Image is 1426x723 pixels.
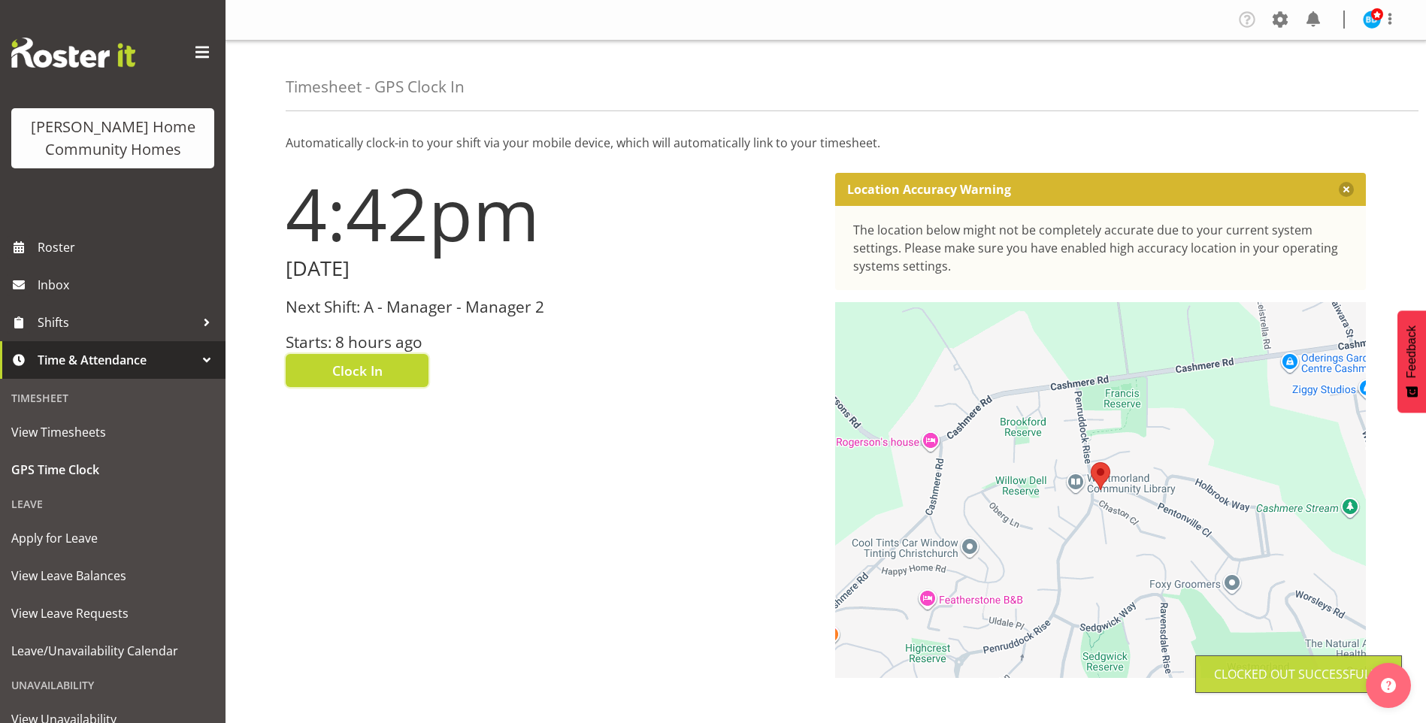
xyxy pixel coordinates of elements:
span: Leave/Unavailability Calendar [11,640,214,662]
span: GPS Time Clock [11,458,214,481]
p: Location Accuracy Warning [847,182,1011,197]
div: Timesheet [4,383,222,413]
h2: [DATE] [286,257,817,280]
button: Clock In [286,354,428,387]
span: View Leave Requests [11,602,214,625]
span: View Timesheets [11,421,214,443]
a: Apply for Leave [4,519,222,557]
a: Leave/Unavailability Calendar [4,632,222,670]
span: Apply for Leave [11,527,214,549]
img: barbara-dunlop8515.jpg [1363,11,1381,29]
a: GPS Time Clock [4,451,222,489]
a: View Timesheets [4,413,222,451]
span: Clock In [332,361,383,380]
h3: Starts: 8 hours ago [286,334,817,351]
a: View Leave Requests [4,594,222,632]
span: Time & Attendance [38,349,195,371]
span: Roster [38,236,218,259]
h3: Next Shift: A - Manager - Manager 2 [286,298,817,316]
p: Automatically clock-in to your shift via your mobile device, which will automatically link to you... [286,134,1366,152]
div: Leave [4,489,222,519]
div: Unavailability [4,670,222,700]
div: The location below might not be completely accurate due to your current system settings. Please m... [853,221,1349,275]
img: help-xxl-2.png [1381,678,1396,693]
div: Clocked out Successfully [1214,665,1383,683]
h1: 4:42pm [286,173,817,254]
span: Shifts [38,311,195,334]
button: Close message [1339,182,1354,197]
h4: Timesheet - GPS Clock In [286,78,465,95]
button: Feedback - Show survey [1397,310,1426,413]
div: [PERSON_NAME] Home Community Homes [26,116,199,161]
img: Rosterit website logo [11,38,135,68]
a: View Leave Balances [4,557,222,594]
span: View Leave Balances [11,564,214,587]
span: Feedback [1405,325,1418,378]
span: Inbox [38,274,218,296]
